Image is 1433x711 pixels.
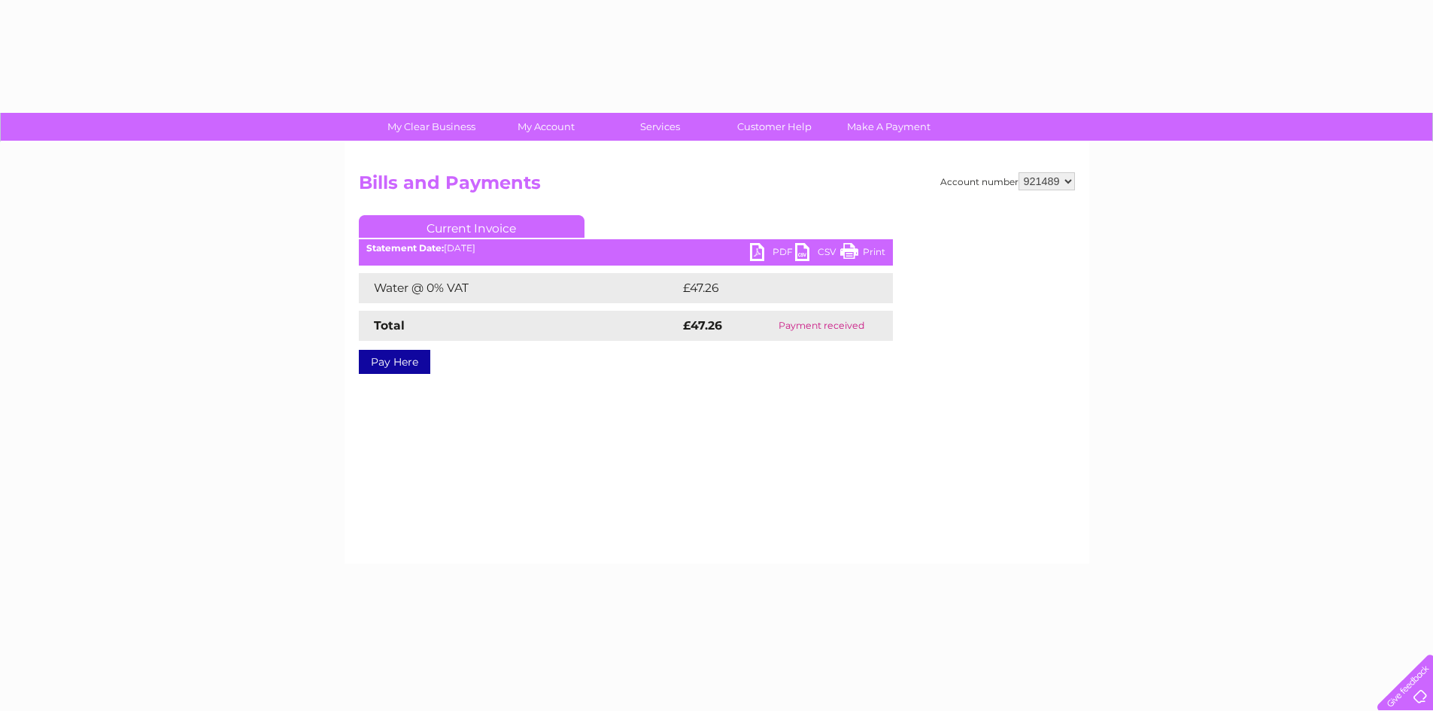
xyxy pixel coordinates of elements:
[940,172,1075,190] div: Account number
[679,273,861,303] td: £47.26
[359,350,430,374] a: Pay Here
[598,113,722,141] a: Services
[369,113,493,141] a: My Clear Business
[750,243,795,265] a: PDF
[750,311,892,341] td: Payment received
[683,318,722,333] strong: £47.26
[795,243,840,265] a: CSV
[359,273,679,303] td: Water @ 0% VAT
[484,113,608,141] a: My Account
[359,172,1075,201] h2: Bills and Payments
[374,318,405,333] strong: Total
[827,113,951,141] a: Make A Payment
[366,242,444,254] b: Statement Date:
[712,113,836,141] a: Customer Help
[359,215,584,238] a: Current Invoice
[840,243,885,265] a: Print
[359,243,893,254] div: [DATE]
